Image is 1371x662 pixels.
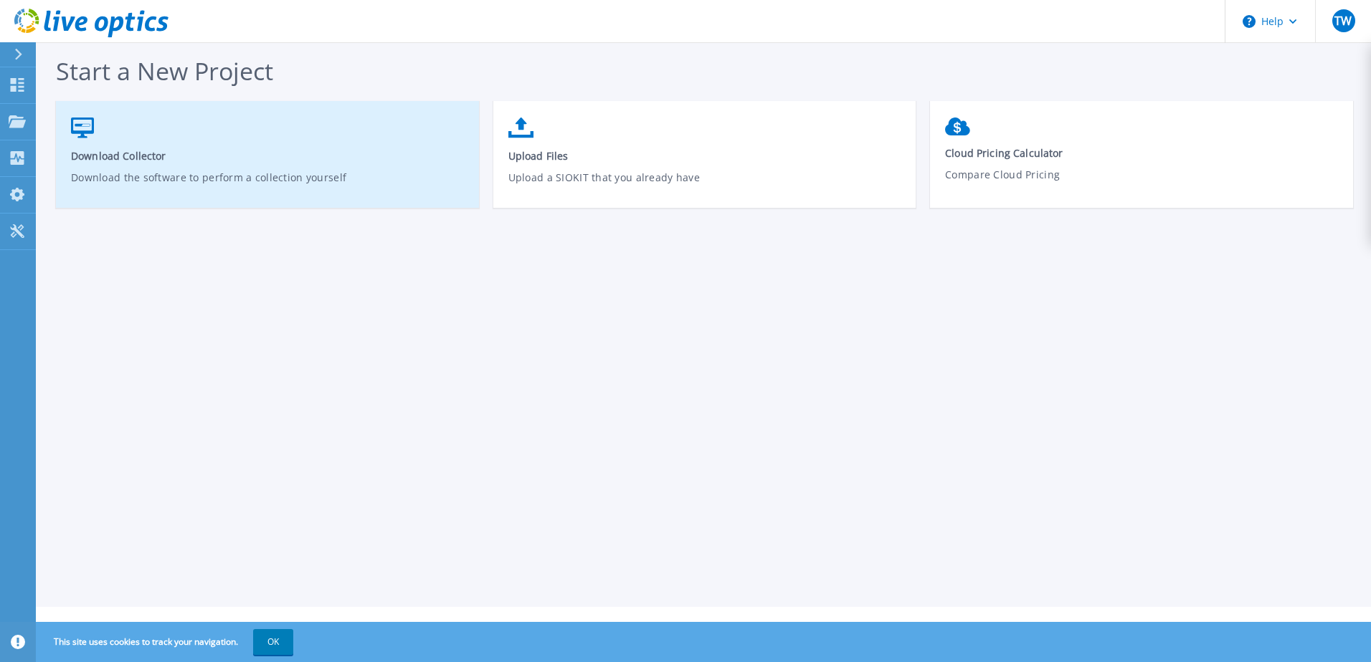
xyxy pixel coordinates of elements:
[1334,15,1352,27] span: TW
[945,146,1339,160] span: Cloud Pricing Calculator
[253,629,293,655] button: OK
[39,629,293,655] span: This site uses cookies to track your navigation.
[71,170,465,203] p: Download the software to perform a collection yourself
[56,110,479,213] a: Download CollectorDownload the software to perform a collection yourself
[71,149,465,163] span: Download Collector
[945,167,1339,200] p: Compare Cloud Pricing
[508,149,902,163] span: Upload Files
[930,110,1353,211] a: Cloud Pricing CalculatorCompare Cloud Pricing
[508,170,902,203] p: Upload a SIOKIT that you already have
[493,110,916,213] a: Upload FilesUpload a SIOKIT that you already have
[56,54,273,87] span: Start a New Project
